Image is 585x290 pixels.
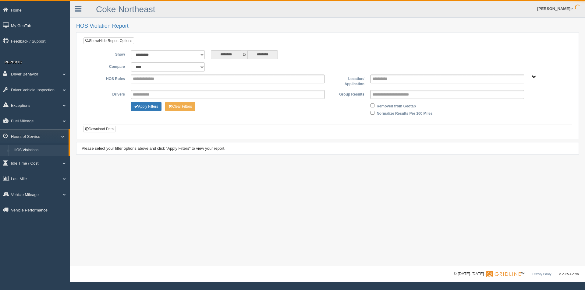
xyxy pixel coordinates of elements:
button: Change Filter Options [131,102,161,111]
a: Privacy Policy [532,272,551,276]
img: Gridline [486,271,521,277]
label: Location/ Application [328,75,367,87]
h2: HOS Violation Report [76,23,579,29]
span: to [241,50,247,59]
a: HOS Violations [11,145,69,156]
label: Normalize Results Per 100 Miles [377,109,432,117]
label: Drivers [88,90,128,97]
button: Change Filter Options [165,102,195,111]
a: HOS Violation Trend [11,156,69,167]
label: HOS Rules [88,75,128,82]
div: © [DATE]-[DATE] - ™ [454,271,579,277]
a: Coke Northeast [96,5,155,14]
label: Compare [88,62,128,70]
span: v. 2025.4.2019 [559,272,579,276]
label: Show [88,50,128,58]
label: Removed from Geotab [377,102,416,109]
button: Download Data [83,126,115,132]
label: Group Results [328,90,367,97]
span: Please select your filter options above and click "Apply Filters" to view your report. [82,146,225,151]
a: Show/Hide Report Options [83,37,134,44]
